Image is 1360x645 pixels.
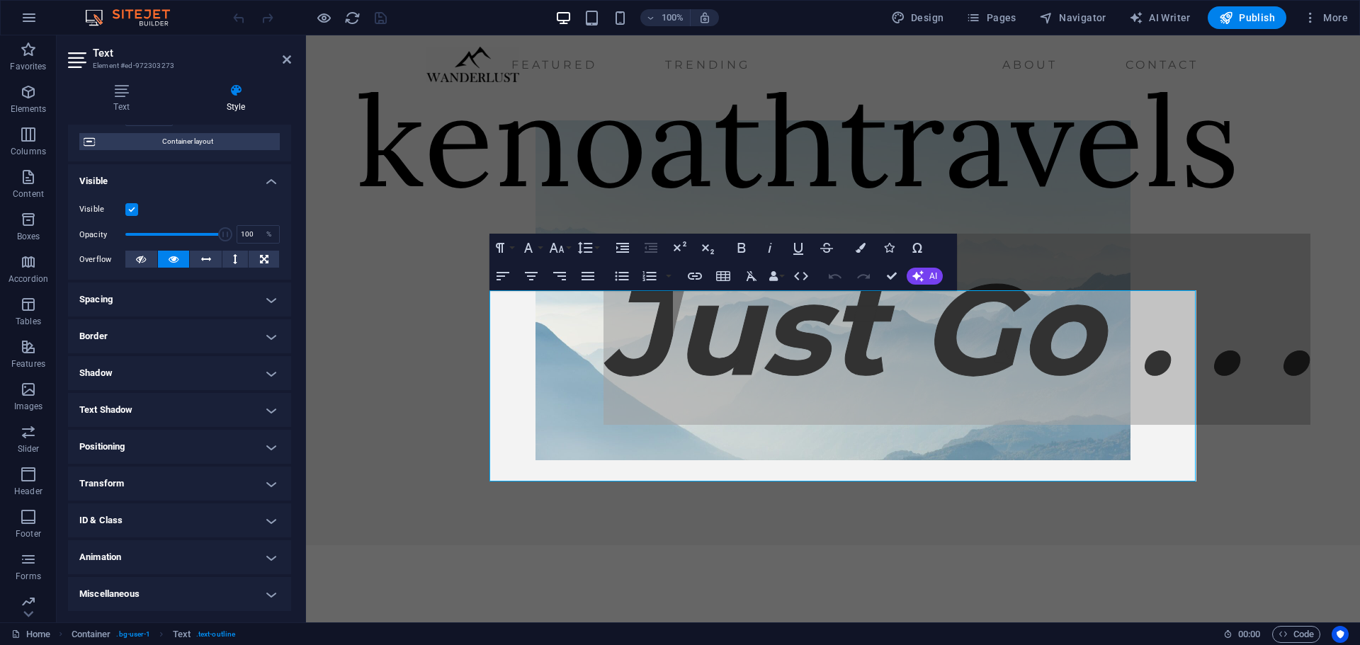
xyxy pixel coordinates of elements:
button: Decrease Indent [637,234,664,262]
h4: Transform [68,467,291,501]
button: Insert Table [710,262,737,290]
button: Align Left [489,262,516,290]
h6: 100% [662,9,684,26]
button: Colors [847,234,874,262]
button: Unordered List [608,262,635,290]
h4: Style [181,84,291,113]
button: Underline (Ctrl+U) [785,234,812,262]
button: Navigator [1033,6,1112,29]
button: Align Center [518,262,545,290]
p: Forms [16,571,41,582]
button: Pages [960,6,1021,29]
h2: Text [93,47,291,59]
span: Publish [1219,11,1275,25]
button: HTML [788,262,815,290]
span: 00 00 [1238,626,1260,643]
p: Footer [16,528,41,540]
label: Visible [79,201,125,218]
h4: Text [68,84,181,113]
button: Insert Link [681,262,708,290]
button: Line Height [574,234,601,262]
h4: Shadow [68,356,291,390]
div: Design (Ctrl+Alt+Y) [885,6,950,29]
button: Undo (Ctrl+Z) [822,262,849,290]
label: Overflow [79,251,125,268]
button: Redo (Ctrl+Shift+Z) [850,262,877,290]
span: Pages [966,11,1016,25]
p: Boxes [17,231,40,242]
p: Slider [18,443,40,455]
button: 100% [640,9,691,26]
a: Click to cancel selection. Double-click to open Pages [11,626,50,643]
p: Accordion [8,273,48,285]
h4: Animation [68,540,291,574]
span: Click to select. Double-click to edit [72,626,111,643]
strong: J [297,216,367,371]
strong: ust Go . . . [367,216,1004,371]
p: Images [14,401,43,412]
button: AI Writer [1123,6,1196,29]
button: Code [1272,626,1320,643]
h4: Visible [68,164,291,190]
nav: breadcrumb [72,626,236,643]
label: Opacity [79,231,125,239]
h4: Text Shadow [68,393,291,427]
button: Clear Formatting [738,262,765,290]
p: Tables [16,316,41,327]
p: Elements [11,103,47,115]
button: Subscript [694,234,721,262]
span: AI Writer [1129,11,1191,25]
span: Design [891,11,944,25]
span: Navigator [1039,11,1106,25]
button: Font Family [518,234,545,262]
button: Confirm (Ctrl+⏎) [878,262,905,290]
button: Increase Indent [609,234,636,262]
button: reload [344,9,361,26]
h3: Element #ed-972303273 [93,59,263,72]
h4: Miscellaneous [68,577,291,611]
button: Ordered List [663,262,674,290]
button: Align Justify [574,262,601,290]
span: Container layout [99,133,276,150]
p: Favorites [10,61,46,72]
span: More [1303,11,1348,25]
button: Click here to leave preview mode and continue editing [315,9,332,26]
button: AI [907,268,943,285]
span: : [1248,629,1250,639]
button: Design [885,6,950,29]
h4: Positioning [68,430,291,464]
i: Reload page [344,10,361,26]
button: Data Bindings [766,262,786,290]
span: AI [929,272,937,280]
i: On resize automatically adjust zoom level to fit chosen device. [698,11,711,24]
h4: Spacing [68,282,291,316]
h6: Session time [1223,626,1261,643]
button: More [1298,6,1354,29]
span: Code [1279,626,1314,643]
button: Usercentrics [1332,626,1349,643]
button: Superscript [666,234,693,262]
button: Container layout [79,133,280,150]
p: Header [14,486,42,497]
button: Italic (Ctrl+I) [756,234,783,262]
span: Click to select. Double-click to edit [173,626,191,643]
p: Features [11,358,45,370]
button: Special Characters [904,234,931,262]
button: Strikethrough [813,234,840,262]
button: Align Right [546,262,573,290]
img: Editor Logo [81,9,188,26]
button: Font Size [546,234,573,262]
p: Columns [11,146,46,157]
div: % [259,226,279,243]
button: Paragraph Format [489,234,516,262]
h4: Border [68,319,291,353]
p: Content [13,188,44,200]
button: Ordered List [636,262,663,290]
button: Icons [875,234,902,262]
button: Publish [1208,6,1286,29]
span: . text-outline [196,626,235,643]
span: . bg-user-1 [116,626,150,643]
button: Bold (Ctrl+B) [728,234,755,262]
h4: ID & Class [68,503,291,537]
